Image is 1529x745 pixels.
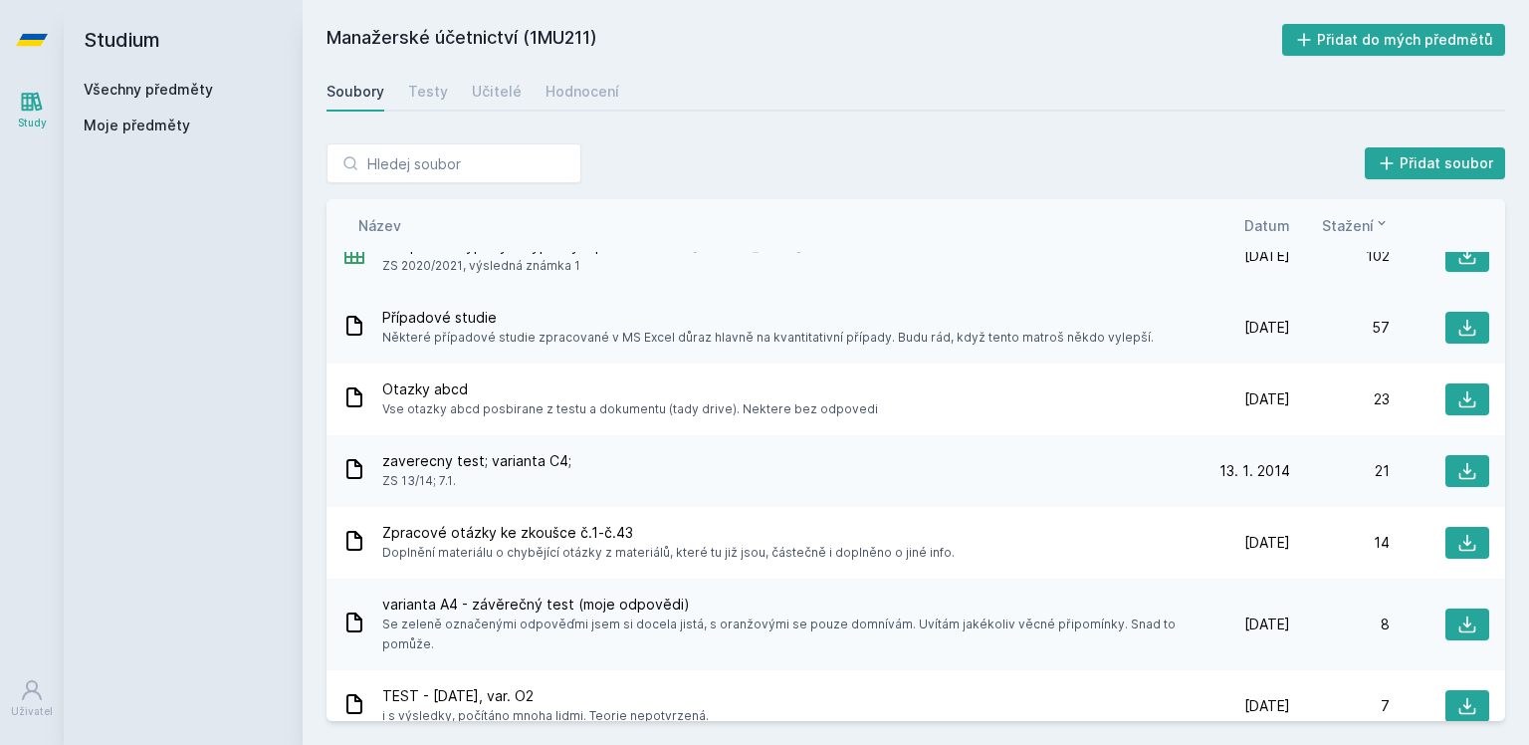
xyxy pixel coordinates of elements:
[4,80,60,140] a: Study
[1244,318,1290,338] span: [DATE]
[1365,147,1506,179] button: Přidat soubor
[382,308,1154,328] span: Případové studie
[472,82,522,102] div: Učitelé
[358,215,401,236] button: Název
[546,82,619,102] div: Hodnocení
[382,399,878,419] span: Vse otazky abcd posbirane z testu a dokumentu (tady drive). Nektere bez odpovedi
[382,451,571,471] span: zaverecny test; varianta C4;
[1290,389,1390,409] div: 23
[1244,389,1290,409] span: [DATE]
[327,82,384,102] div: Soubory
[1244,533,1290,553] span: [DATE]
[382,256,802,276] span: ZS 2020/2021, výsledná známka 1
[1290,461,1390,481] div: 21
[342,242,366,271] div: .XLSX
[382,595,1183,615] span: varianta A4 - závěrečný test (moje odpovědi)
[382,706,709,726] span: i s výsledky, počítáno mnoha lidmi. Teorie nepotvrzená.
[1219,461,1290,481] span: 13. 1. 2014
[408,72,448,112] a: Testy
[1282,24,1506,56] button: Přidat do mých předmětů
[1322,215,1390,236] button: Stažení
[382,471,571,491] span: ZS 13/14; 7.1.
[4,668,60,729] a: Uživatel
[327,72,384,112] a: Soubory
[472,72,522,112] a: Učitelé
[18,116,47,130] div: Study
[1322,215,1374,236] span: Stažení
[382,379,878,399] span: Otazky abcd
[327,24,1282,56] h2: Manažerské účetnictví (1MU211)
[11,704,53,719] div: Uživatel
[1290,246,1390,266] div: 102
[408,82,448,102] div: Testy
[1244,615,1290,634] span: [DATE]
[382,615,1183,654] span: Se zeleně označenými odpověďmi jsem si docela jistá, s oranžovými se pouze domnívám. Uvítám jakék...
[1244,215,1290,236] button: Datum
[1290,533,1390,553] div: 14
[1290,615,1390,634] div: 8
[1290,696,1390,716] div: 7
[382,543,955,563] span: Doplnění materiálu o chybějící otázky z materiálů, které tu již jsou, částečně i doplněno o jiné ...
[1244,246,1290,266] span: [DATE]
[382,523,955,543] span: Zpracové otázky ke zkoušce č.1-č.43
[84,116,190,135] span: Moje předměty
[382,686,709,706] span: TEST - [DATE], var. O2
[382,328,1154,348] span: Některé případové studie zpracované v MS Excel důraz hlavně na kvantitativní případy. Budu rád, k...
[546,72,619,112] a: Hodnocení
[1244,696,1290,716] span: [DATE]
[84,81,213,98] a: Všechny předměty
[1290,318,1390,338] div: 57
[327,143,581,183] input: Hledej soubor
